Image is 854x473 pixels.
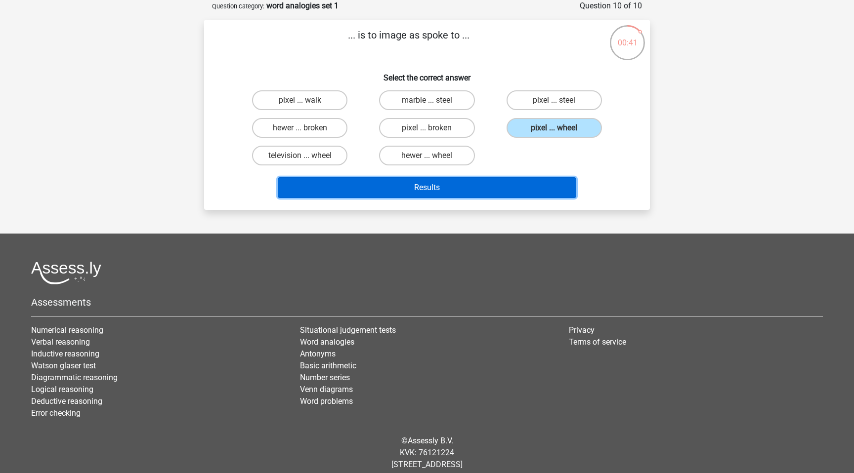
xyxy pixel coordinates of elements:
label: pixel ... walk [252,90,347,110]
a: Terms of service [569,337,626,347]
label: pixel ... wheel [507,118,602,138]
a: Venn diagrams [300,385,353,394]
a: Deductive reasoning [31,396,102,406]
a: Basic arithmetic [300,361,356,370]
a: Verbal reasoning [31,337,90,347]
h6: Select the correct answer [220,65,634,82]
a: Word problems [300,396,353,406]
a: Error checking [31,408,81,418]
label: hewer ... broken [252,118,347,138]
a: Privacy [569,325,595,335]
a: Word analogies [300,337,354,347]
a: Inductive reasoning [31,349,99,358]
a: Antonyms [300,349,336,358]
button: Results [278,177,577,198]
a: Diagrammatic reasoning [31,373,118,382]
strong: word analogies set 1 [266,1,339,10]
small: Question category: [212,2,264,10]
a: Number series [300,373,350,382]
label: television ... wheel [252,146,347,165]
a: Assessly B.V. [408,436,453,445]
a: Situational judgement tests [300,325,396,335]
label: pixel ... steel [507,90,602,110]
label: hewer ... wheel [379,146,474,165]
label: pixel ... broken [379,118,474,138]
h5: Assessments [31,296,823,308]
div: 00:41 [609,24,646,49]
a: Watson glaser test [31,361,96,370]
a: Numerical reasoning [31,325,103,335]
label: marble ... steel [379,90,474,110]
p: ... is to image as spoke to ... [220,28,597,57]
a: Logical reasoning [31,385,93,394]
img: Assessly logo [31,261,101,284]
